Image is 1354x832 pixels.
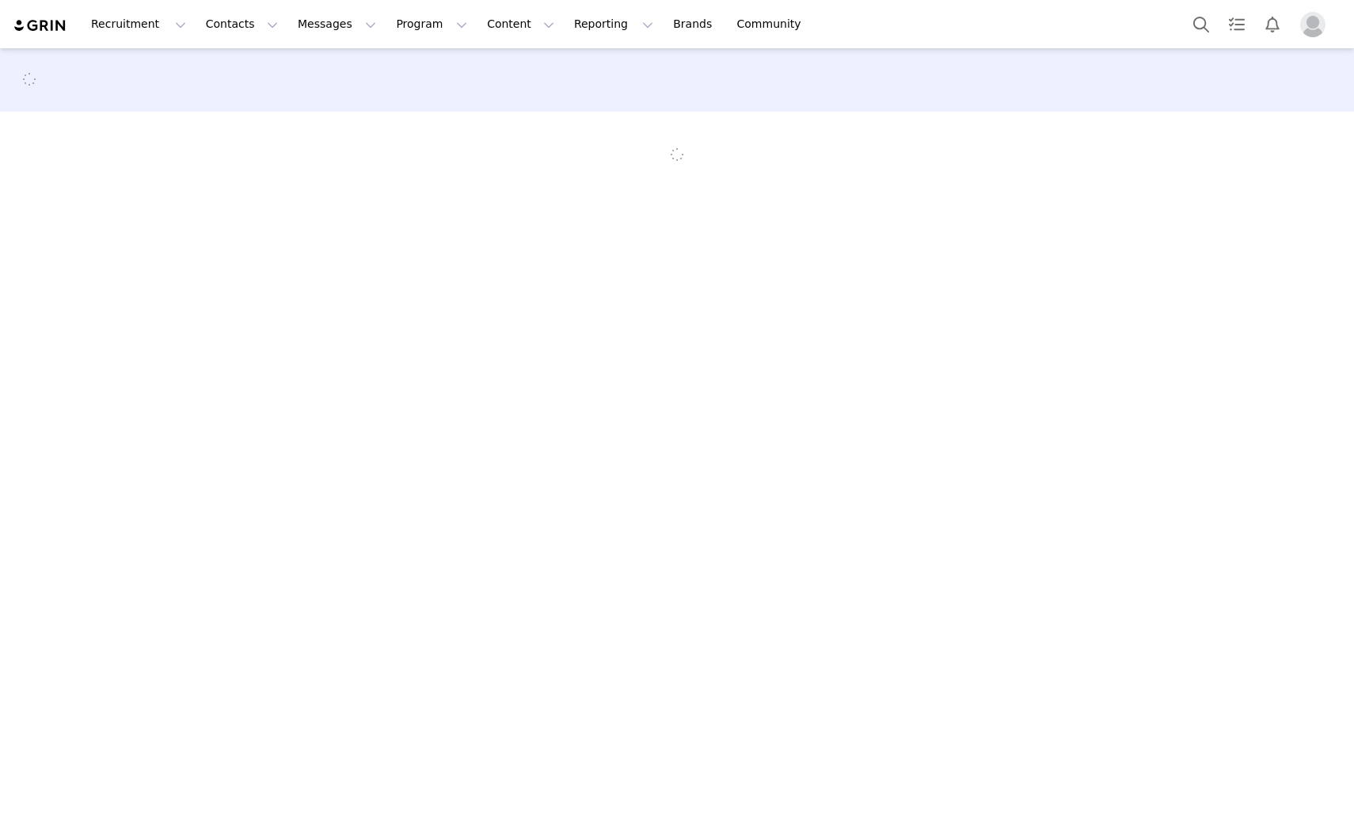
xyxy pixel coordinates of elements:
[1291,12,1341,37] button: Profile
[386,6,477,42] button: Program
[1184,6,1219,42] button: Search
[565,6,663,42] button: Reporting
[728,6,818,42] a: Community
[477,6,564,42] button: Content
[1300,12,1325,37] img: placeholder-profile.jpg
[1219,6,1254,42] a: Tasks
[664,6,726,42] a: Brands
[1255,6,1290,42] button: Notifications
[82,6,196,42] button: Recruitment
[196,6,287,42] button: Contacts
[288,6,386,42] button: Messages
[13,18,68,33] img: grin logo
